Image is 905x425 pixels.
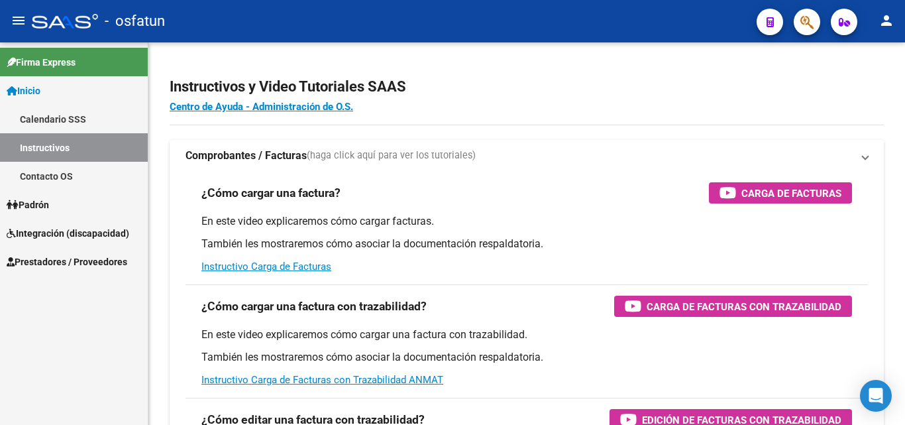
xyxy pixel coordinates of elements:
p: En este video explicaremos cómo cargar facturas. [201,214,852,229]
mat-icon: menu [11,13,27,29]
p: También les mostraremos cómo asociar la documentación respaldatoria. [201,350,852,365]
mat-expansion-panel-header: Comprobantes / Facturas(haga click aquí para ver los tutoriales) [170,140,884,172]
span: - osfatun [105,7,165,36]
button: Carga de Facturas [709,182,852,204]
h3: ¿Cómo cargar una factura con trazabilidad? [201,297,427,316]
a: Instructivo Carga de Facturas con Trazabilidad ANMAT [201,374,443,386]
mat-icon: person [878,13,894,29]
button: Carga de Facturas con Trazabilidad [614,296,852,317]
h3: ¿Cómo cargar una factura? [201,184,341,202]
span: Firma Express [7,55,76,70]
div: Open Intercom Messenger [860,380,892,412]
h2: Instructivos y Video Tutoriales SAAS [170,74,884,99]
p: También les mostraremos cómo asociar la documentación respaldatoria. [201,237,852,251]
span: Inicio [7,84,40,98]
span: Integración (discapacidad) [7,226,129,241]
span: Padrón [7,198,49,212]
span: Prestadores / Proveedores [7,255,127,269]
p: En este video explicaremos cómo cargar una factura con trazabilidad. [201,328,852,342]
span: Carga de Facturas con Trazabilidad [647,298,841,315]
span: Carga de Facturas [741,185,841,202]
span: (haga click aquí para ver los tutoriales) [307,149,476,163]
strong: Comprobantes / Facturas [186,149,307,163]
a: Instructivo Carga de Facturas [201,261,331,273]
a: Centro de Ayuda - Administración de O.S. [170,101,353,113]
